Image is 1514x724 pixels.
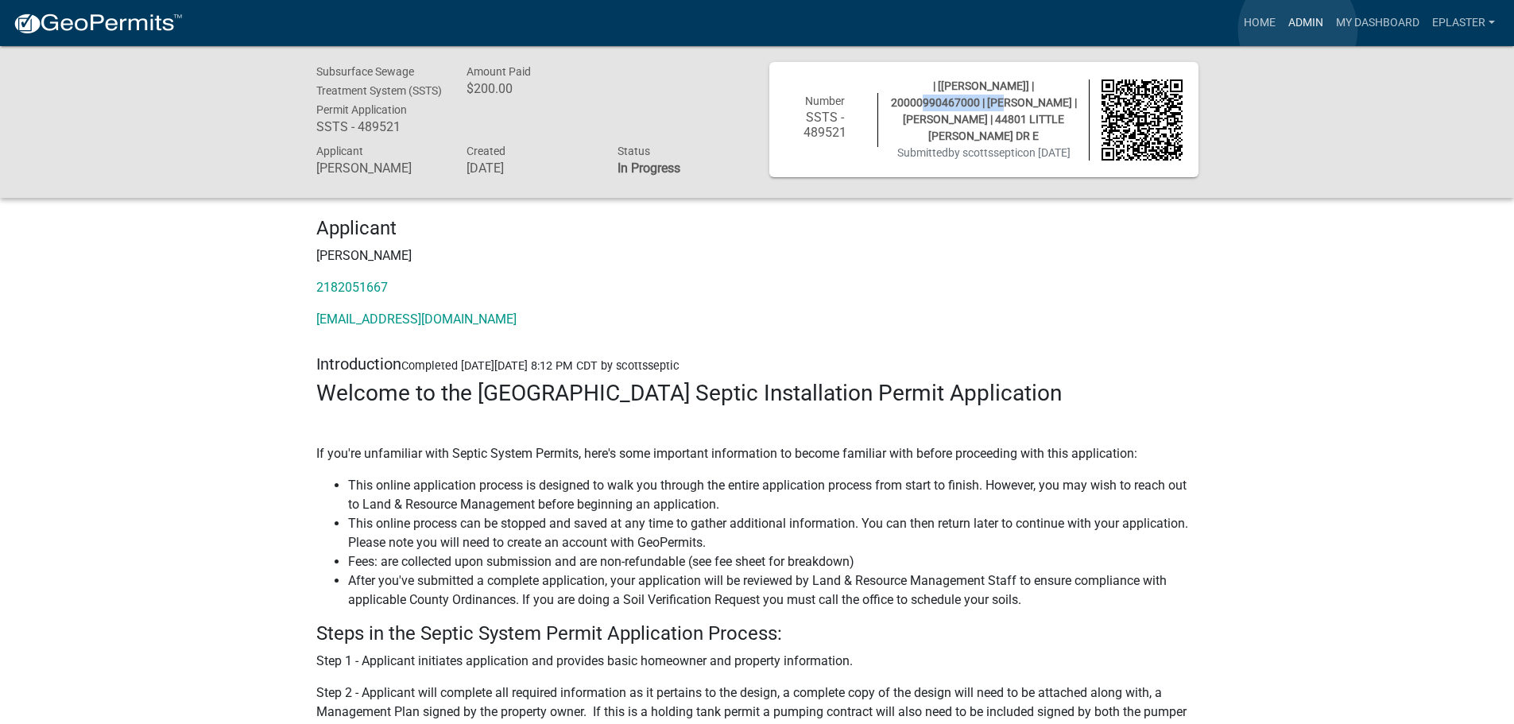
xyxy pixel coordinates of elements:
[467,81,594,96] h6: $200.00
[467,161,594,176] h6: [DATE]
[316,444,1198,463] p: If you're unfamiliar with Septic System Permits, here's some important information to become fami...
[467,145,505,157] span: Created
[316,217,1198,240] h4: Applicant
[348,552,1198,571] li: Fees: are collected upon submission and are non-refundable (see fee sheet for breakdown)
[316,246,1198,265] p: [PERSON_NAME]
[948,146,1023,159] span: by scottsseptic
[316,145,363,157] span: Applicant
[467,65,531,78] span: Amount Paid
[785,110,866,140] h6: SSTS - 489521
[1330,8,1426,38] a: My Dashboard
[316,312,517,327] a: [EMAIL_ADDRESS][DOMAIN_NAME]
[1282,8,1330,38] a: Admin
[316,65,442,116] span: Subsurface Sewage Treatment System (SSTS) Permit Application
[897,146,1071,159] span: Submitted on [DATE]
[618,145,650,157] span: Status
[348,476,1198,514] li: This online application process is designed to walk you through the entire application process fr...
[618,161,680,176] strong: In Progress
[1426,8,1501,38] a: eplaster
[316,119,443,134] h6: SSTS - 489521
[401,359,680,373] span: Completed [DATE][DATE] 8:12 PM CDT by scottsseptic
[891,79,1077,142] span: | [[PERSON_NAME]] | 20000990467000 | [PERSON_NAME] | [PERSON_NAME] | 44801 LITTLE [PERSON_NAME] DR E
[316,280,388,295] a: 2182051667
[316,354,1198,374] h5: Introduction
[316,622,1198,645] h4: Steps in the Septic System Permit Application Process:
[1237,8,1282,38] a: Home
[1102,79,1183,161] img: QR code
[348,571,1198,610] li: After you've submitted a complete application, your application will be reviewed by Land & Resour...
[316,161,443,176] h6: [PERSON_NAME]
[348,514,1198,552] li: This online process can be stopped and saved at any time to gather additional information. You ca...
[316,652,1198,671] p: Step 1 - Applicant initiates application and provides basic homeowner and property information.
[316,380,1198,407] h3: Welcome to the [GEOGRAPHIC_DATA] Septic Installation Permit Application
[805,95,845,107] span: Number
